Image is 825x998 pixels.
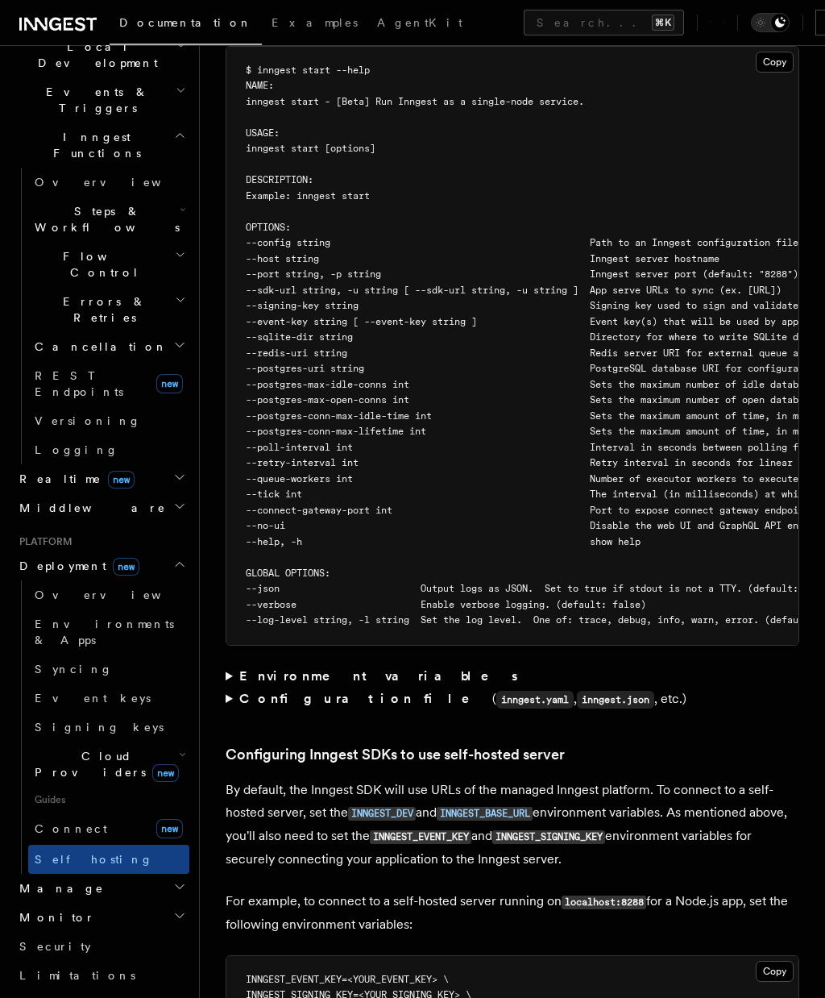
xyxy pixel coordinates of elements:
span: Event keys [35,692,151,705]
span: Middleware [13,500,166,516]
span: Logging [35,443,118,456]
code: INNGEST_EVENT_KEY [370,830,471,844]
span: Errors & Retries [28,293,175,326]
code: inngest.yaml [496,691,574,709]
div: Deploymentnew [13,580,189,874]
a: Examples [262,5,367,44]
button: Copy [756,52,794,73]
span: Self hosting [35,853,153,866]
span: Cloud Providers [28,748,179,780]
button: Realtimenew [13,464,189,493]
span: --config string Path to an Inngest configuration file [246,237,798,248]
a: Self hosting [28,845,189,874]
a: Event keys [28,684,189,713]
code: localhost:8288 [562,896,646,909]
span: Versioning [35,414,141,427]
button: Local Development [13,32,189,77]
span: Steps & Workflows [28,203,180,235]
a: Logging [28,435,189,464]
a: Overview [28,168,189,197]
span: Syncing [35,663,113,676]
summary: Environment variables [226,665,799,688]
span: NAME: [246,80,274,91]
span: GLOBAL OPTIONS: [246,568,330,579]
a: INNGEST_DEV [348,805,416,820]
span: --sdk-url string, -u string [ --sdk-url string, -u string ] App serve URLs to sync (ex. [URL]) [246,285,781,296]
code: INNGEST_DEV [348,807,416,821]
a: Environments & Apps [28,609,189,655]
button: Monitor [13,903,189,932]
span: Inngest Functions [13,129,174,161]
button: Flow Control [28,242,189,287]
a: AgentKit [367,5,472,44]
span: Documentation [119,16,252,29]
a: REST Endpointsnew [28,361,189,406]
div: Inngest Functions [13,168,189,464]
span: new [108,471,135,489]
span: --verbose Enable verbose logging. (default: false) [246,599,646,610]
span: Monitor [13,909,95,925]
span: DESCRIPTION: [246,174,313,185]
p: For example, to connect to a self-hosted server running on for a Node.js app, set the following e... [226,890,799,936]
span: AgentKit [377,16,462,29]
button: Cloud Providersnew [28,742,189,787]
button: Cancellation [28,332,189,361]
span: new [113,558,139,576]
a: Syncing [28,655,189,684]
a: Configuring Inngest SDKs to use self-hosted server [226,743,565,766]
span: new [156,374,183,393]
span: INNGEST_EVENT_KEY=<YOUR_EVENT_KEY> \ [246,974,449,985]
span: OPTIONS: [246,222,291,233]
span: Guides [28,787,189,813]
strong: Configuration file [239,691,492,706]
span: new [156,819,183,838]
a: INNGEST_BASE_URL [437,805,533,820]
summary: Configuration file(inngest.yaml,inngest.json, etc.) [226,688,799,711]
span: REST Endpoints [35,369,123,398]
a: Signing keys [28,713,189,742]
button: Errors & Retries [28,287,189,332]
a: Documentation [110,5,262,45]
a: Limitations [13,961,189,990]
button: Steps & Workflows [28,197,189,242]
span: Examples [272,16,358,29]
span: Platform [13,535,73,548]
span: Environments & Apps [35,618,174,647]
span: Deployment [13,558,139,574]
code: INNGEST_SIGNING_KEY [492,830,605,844]
button: Inngest Functions [13,123,189,168]
span: Signing keys [35,721,164,734]
span: $ inngest start --help [246,64,370,76]
code: INNGEST_BASE_URL [437,807,533,821]
button: Toggle dark mode [751,13,790,32]
span: Example: inngest start [246,190,370,202]
span: Connect [35,822,107,835]
button: Manage [13,874,189,903]
span: Local Development [13,39,176,71]
span: Overview [35,176,201,189]
span: USAGE: [246,127,280,139]
span: Overview [35,588,201,601]
strong: Environment variables [239,668,520,684]
span: --host string Inngest server hostname [246,253,719,264]
span: Cancellation [28,339,168,355]
button: Deploymentnew [13,551,189,580]
span: --help, -h show help [246,536,641,547]
kbd: ⌘K [652,15,674,31]
span: Events & Triggers [13,84,176,116]
span: inngest start - [Beta] Run Inngest as a single-node service. [246,96,584,107]
code: inngest.json [577,691,654,709]
p: By default, the Inngest SDK will use URLs of the managed Inngest platform. To connect to a self-h... [226,779,799,871]
a: Overview [28,580,189,609]
span: inngest start [options] [246,143,375,154]
button: Middleware [13,493,189,522]
button: Search...⌘K [524,10,684,35]
span: Manage [13,880,104,896]
span: --port string, -p string Inngest server port (default: "8288") [246,268,798,280]
span: Limitations [19,969,135,982]
a: Security [13,932,189,961]
a: Versioning [28,406,189,435]
a: Connectnew [28,813,189,845]
button: Events & Triggers [13,77,189,123]
span: new [152,764,179,782]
